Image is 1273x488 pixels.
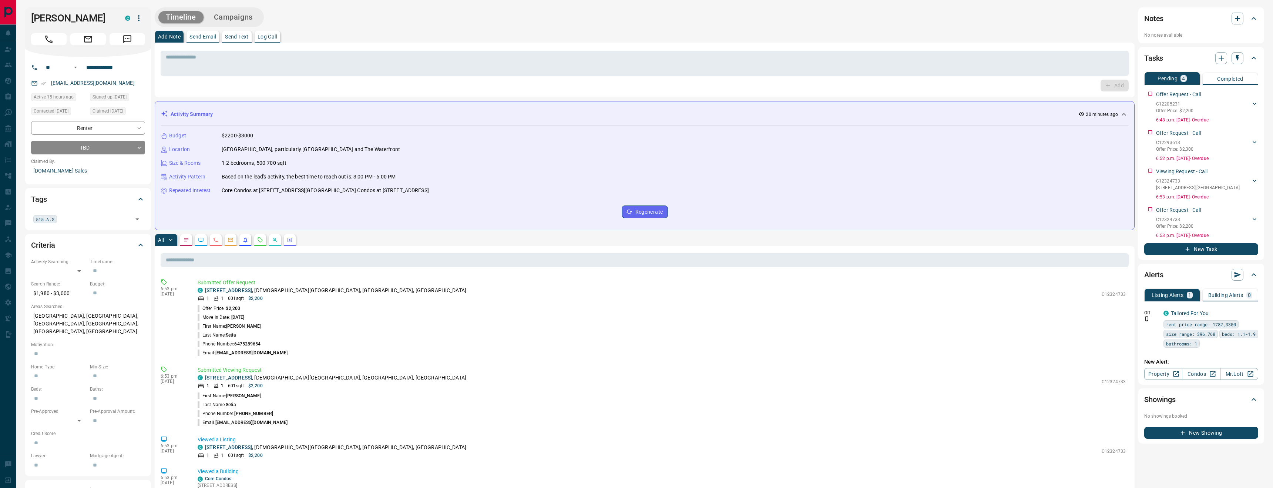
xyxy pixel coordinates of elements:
p: New Alert: [1144,358,1258,366]
p: Viewing Request - Call [1156,168,1207,176]
p: Viewed a Listing [198,436,1126,444]
p: , [DEMOGRAPHIC_DATA][GEOGRAPHIC_DATA], [GEOGRAPHIC_DATA], [GEOGRAPHIC_DATA] [205,374,466,382]
div: C12324733Offer Price: $2,200 [1156,215,1258,231]
p: Offer Request - Call [1156,206,1201,214]
p: , [DEMOGRAPHIC_DATA][GEOGRAPHIC_DATA], [GEOGRAPHIC_DATA], [GEOGRAPHIC_DATA] [205,287,466,294]
p: C12324733 [1102,291,1126,298]
p: 1 [206,382,209,389]
p: First Name: [198,323,261,330]
span: [PHONE_NUMBER] [234,411,273,416]
p: Last Name: [198,401,236,408]
span: Setia [226,332,236,338]
svg: Push Notification Only [1144,316,1149,321]
p: Pre-Approval Amount: [90,408,145,415]
p: 6:53 pm [161,374,187,379]
div: Tags [31,190,145,208]
div: condos.ca [125,16,130,21]
p: [DATE] [161,480,187,485]
span: Email [70,33,106,45]
div: Tue Jul 19 2022 [90,93,145,103]
p: $2,200 [248,382,263,389]
p: 6:53 pm [161,286,187,291]
svg: Email Verified [41,81,46,86]
div: Wed Feb 19 2025 [90,107,145,117]
svg: Notes [183,237,189,243]
p: [DOMAIN_NAME] Sales [31,165,145,177]
button: Regenerate [622,205,668,218]
p: 1 [206,452,209,459]
span: rent price range: 1782,3300 [1166,321,1236,328]
p: Phone Number: [198,341,261,347]
p: Credit Score: [31,430,145,437]
p: Activity Summary [171,110,213,118]
p: $2,200 [248,295,263,302]
p: [DATE] [161,291,187,297]
p: 601 sqft [228,382,244,389]
p: Send Text [225,34,249,39]
p: $2200-$3000 [222,132,253,140]
p: 6:53 p.m. [DATE] - Overdue [1156,194,1258,200]
p: Based on the lead's activity, the best time to reach out is: 3:00 PM - 6:00 PM [222,173,396,181]
span: size range: 396,768 [1166,330,1215,338]
p: Offer Price: $2,200 [1156,223,1193,230]
span: Signed up [DATE] [93,93,127,101]
p: Repeated Interest [169,187,211,194]
p: Motivation: [31,341,145,348]
div: condos.ca [1163,311,1169,316]
a: [STREET_ADDRESS] [205,444,252,450]
div: Activity Summary20 minutes ago [161,107,1128,121]
p: C12205231 [1156,101,1193,107]
a: [EMAIL_ADDRESS][DOMAIN_NAME] [51,80,135,86]
svg: Requests [257,237,263,243]
p: Mortgage Agent: [90,452,145,459]
p: $1,980 - $3,000 [31,287,86,300]
p: Move In Date: [198,314,244,321]
p: 4 [1182,76,1185,81]
p: Offer Request - Call [1156,91,1201,98]
p: Log Call [258,34,277,39]
p: Last Name: [198,332,236,338]
p: Offer Price: [198,305,240,312]
p: Submitted Offer Request [198,279,1126,287]
svg: Listing Alerts [242,237,248,243]
p: C12324733 [1102,448,1126,455]
p: Building Alerts [1208,293,1243,298]
span: [DATE] [231,315,245,320]
p: , [DEMOGRAPHIC_DATA][GEOGRAPHIC_DATA], [GEOGRAPHIC_DATA], [GEOGRAPHIC_DATA] [205,444,466,451]
a: Condos [1182,368,1220,380]
span: 6475289654 [234,341,261,347]
span: Active 15 hours ago [34,93,74,101]
p: Budget [169,132,186,140]
p: 601 sqft [228,452,244,459]
p: C12293613 [1156,139,1193,146]
p: Offer Price: $2,300 [1156,146,1193,153]
p: Submitted Viewing Request [198,366,1126,374]
span: $2,200 [226,306,240,311]
p: [GEOGRAPHIC_DATA], [GEOGRAPHIC_DATA], [GEOGRAPHIC_DATA], [GEOGRAPHIC_DATA], [GEOGRAPHIC_DATA], [G... [31,310,145,338]
p: Pre-Approved: [31,408,86,415]
p: Phone Number: [198,410,273,417]
p: $2,200 [248,452,263,459]
p: Viewed a Building [198,468,1126,475]
span: [PERSON_NAME] [226,393,261,398]
p: C12324733 [1156,178,1240,184]
p: 1 [221,382,224,389]
svg: Agent Actions [287,237,293,243]
p: Areas Searched: [31,303,145,310]
p: Beds: [31,386,86,392]
span: Message [110,33,145,45]
a: Mr.Loft [1220,368,1258,380]
div: TBD [31,141,145,154]
p: Add Note [158,34,181,39]
a: [STREET_ADDRESS] [205,375,252,381]
button: Open [71,63,80,72]
p: Budget: [90,281,145,287]
h2: Alerts [1144,269,1163,281]
div: Notes [1144,10,1258,27]
a: Tailored For You [1171,310,1209,316]
p: 1 [221,295,224,302]
p: No showings booked [1144,413,1258,420]
p: Offer Request - Call [1156,129,1201,137]
h2: Tags [31,193,47,205]
p: Baths: [90,386,145,392]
